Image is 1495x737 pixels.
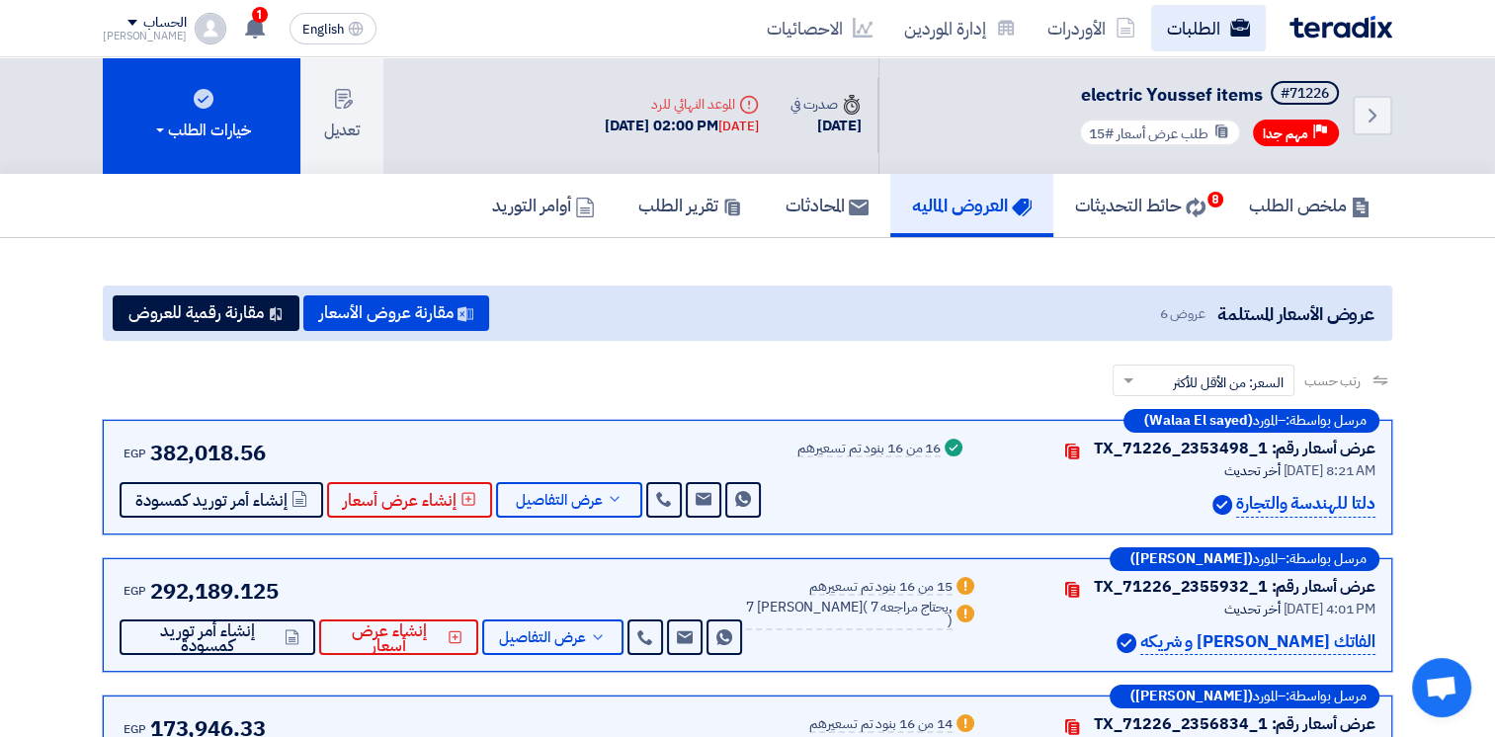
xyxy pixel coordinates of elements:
[1144,414,1253,428] b: (Walaa El sayed)
[863,597,868,617] span: (
[252,7,268,23] span: 1
[300,57,383,174] button: تعديل
[1094,575,1375,599] div: عرض أسعار رقم: TX_71226_2355932_1
[1094,712,1375,736] div: عرض أسعار رقم: TX_71226_2356834_1
[718,117,758,136] div: [DATE]
[1075,194,1205,216] h5: حائط التحديثات
[470,174,617,237] a: أوامر التوريد
[1212,495,1232,515] img: Verified Account
[492,194,595,216] h5: أوامر التوريد
[516,493,603,508] span: عرض التفاصيل
[1140,629,1375,656] p: الفاتك [PERSON_NAME] و شريكه
[797,442,941,457] div: 16 من 16 بنود تم تسعيرهم
[1283,460,1375,481] span: [DATE] 8:21 AM
[1412,658,1471,717] a: Open chat
[912,194,1032,216] h5: العروض الماليه
[150,437,266,469] span: 382,018.56
[1094,437,1375,460] div: عرض أسعار رقم: TX_71226_2353498_1
[135,623,281,653] span: إنشاء أمر توريد كمسودة
[790,94,862,115] div: صدرت في
[1207,192,1223,207] span: 8
[790,115,862,137] div: [DATE]
[1110,547,1379,571] div: –
[120,482,323,518] button: إنشاء أمر توريد كمسودة
[751,5,888,51] a: الاحصائيات
[303,295,489,331] button: مقارنة عروض الأسعار
[890,174,1053,237] a: العروض الماليه
[1253,414,1278,428] span: المورد
[1117,123,1208,144] span: طلب عرض أسعار
[103,57,300,174] button: خيارات الطلب
[302,23,344,37] span: English
[1227,174,1392,237] a: ملخص الطلب
[1223,599,1280,619] span: أخر تحديث
[1173,372,1284,393] span: السعر: من الأقل للأكثر
[1304,370,1361,391] span: رتب حسب
[809,580,953,596] div: 15 من 16 بنود تم تسعيرهم
[888,5,1032,51] a: إدارة الموردين
[143,15,186,32] div: الحساب
[319,619,478,655] button: إنشاء عرض أسعار
[1053,174,1227,237] a: حائط التحديثات8
[327,482,492,518] button: إنشاء عرض أسعار
[1081,81,1263,108] span: electric Youssef items
[499,630,586,645] span: عرض التفاصيل
[1217,300,1374,327] span: عروض الأسعار المستلمة
[1286,690,1367,703] span: مرسل بواسطة:
[1130,690,1253,703] b: ([PERSON_NAME])
[195,13,226,44] img: profile_test.png
[605,94,759,115] div: الموعد النهائي للرد
[809,717,953,733] div: 14 من 16 بنود تم تسعيرهم
[124,582,146,600] span: EGP
[152,119,251,142] div: خيارات الطلب
[496,482,642,518] button: عرض التفاصيل
[764,174,890,237] a: المحادثات
[150,575,279,608] span: 292,189.125
[617,174,764,237] a: تقرير الطلب
[135,493,288,508] span: إنشاء أمر توريد كمسودة
[1117,633,1136,653] img: Verified Account
[1032,5,1151,51] a: الأوردرات
[1236,491,1375,518] p: دلتا للهندسة والتجارة
[113,295,299,331] button: مقارنة رقمية للعروض
[638,194,742,216] h5: تقرير الطلب
[1263,124,1308,143] span: مهم جدا
[120,619,315,655] button: إنشاء أمر توريد كمسودة
[335,623,444,653] span: إنشاء عرض أسعار
[103,31,187,41] div: [PERSON_NAME]
[1110,685,1379,708] div: –
[1151,5,1266,51] a: الطلبات
[1130,552,1253,566] b: ([PERSON_NAME])
[948,611,953,631] span: )
[870,597,953,617] span: 7 يحتاج مراجعه,
[482,619,623,655] button: عرض التفاصيل
[124,445,146,462] span: EGP
[343,493,457,508] span: إنشاء عرض أسعار
[1283,599,1375,619] span: [DATE] 4:01 PM
[786,194,869,216] h5: المحادثات
[1281,87,1329,101] div: #71226
[1286,552,1367,566] span: مرسل بواسطة:
[290,13,376,44] button: English
[1123,409,1379,433] div: –
[1253,690,1278,703] span: المورد
[1075,81,1343,109] h5: electric Youssef items
[1286,414,1367,428] span: مرسل بواسطة:
[746,601,953,630] div: 7 [PERSON_NAME]
[1089,123,1114,144] span: #15
[1159,303,1204,324] span: عروض 6
[1253,552,1278,566] span: المورد
[605,115,759,137] div: [DATE] 02:00 PM
[1289,16,1392,39] img: Teradix logo
[1249,194,1370,216] h5: ملخص الطلب
[1223,460,1280,481] span: أخر تحديث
